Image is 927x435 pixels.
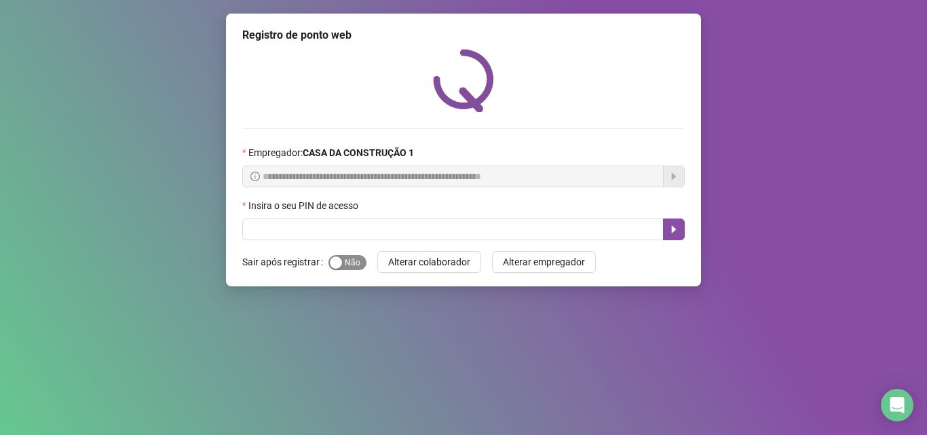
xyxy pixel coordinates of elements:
[377,251,481,273] button: Alterar colaborador
[388,254,470,269] span: Alterar colaborador
[433,49,494,112] img: QRPoint
[242,251,328,273] label: Sair após registrar
[250,172,260,181] span: info-circle
[242,27,685,43] div: Registro de ponto web
[303,147,414,158] strong: CASA DA CONSTRUÇÃO 1
[248,145,414,160] span: Empregador :
[503,254,585,269] span: Alterar empregador
[881,389,913,421] div: Open Intercom Messenger
[242,198,367,213] label: Insira o seu PIN de acesso
[492,251,596,273] button: Alterar empregador
[668,224,679,235] span: caret-right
